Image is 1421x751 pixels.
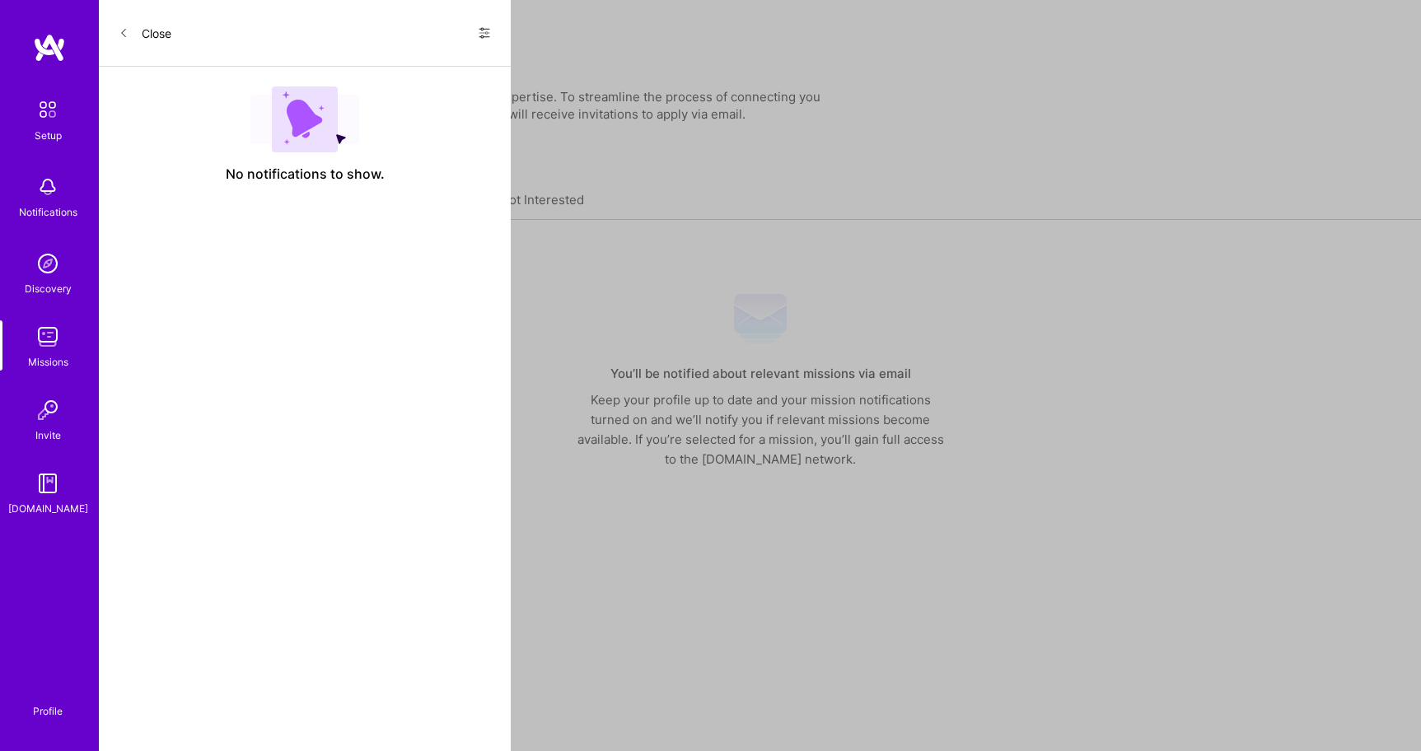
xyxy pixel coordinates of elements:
span: No notifications to show. [226,166,385,183]
img: discovery [31,247,64,280]
div: Setup [35,127,62,144]
img: teamwork [31,320,64,353]
img: Invite [31,394,64,427]
div: Invite [35,427,61,444]
div: Discovery [25,280,72,297]
div: Profile [33,702,63,718]
button: Close [119,20,171,46]
div: Notifications [19,203,77,221]
img: bell [31,170,64,203]
a: Profile [27,685,68,718]
img: setup [30,92,65,127]
div: Missions [28,353,68,371]
img: guide book [31,467,64,500]
div: [DOMAIN_NAME] [8,500,88,517]
img: logo [33,33,66,63]
img: empty [250,86,359,152]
